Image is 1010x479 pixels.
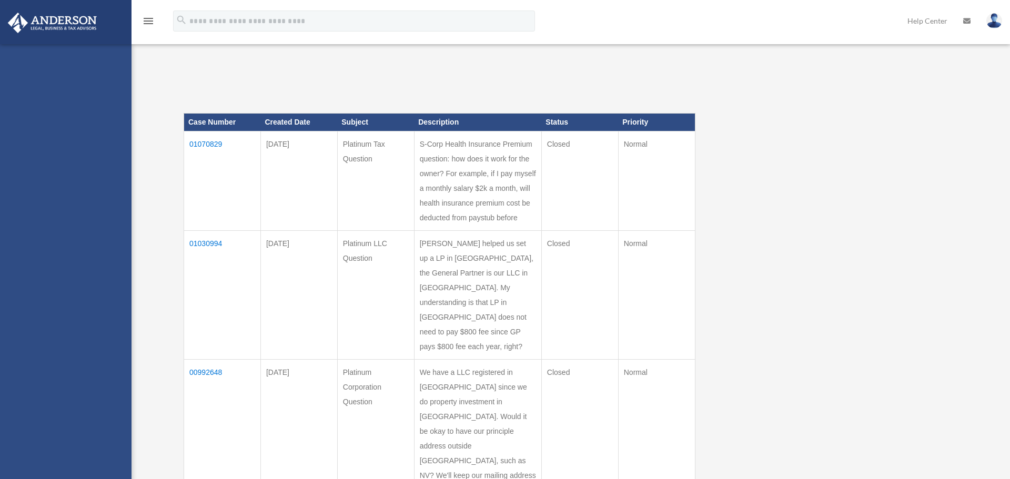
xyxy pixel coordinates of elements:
td: Normal [618,231,695,360]
td: 01030994 [184,231,261,360]
td: [PERSON_NAME] helped us set up a LP in [GEOGRAPHIC_DATA], the General Partner is our LLC in [GEOG... [414,231,541,360]
th: Case Number [184,114,261,131]
td: Closed [541,231,618,360]
td: S-Corp Health Insurance Premium question: how does it work for the owner? For example, if I pay m... [414,131,541,231]
th: Description [414,114,541,131]
a: menu [142,18,155,27]
th: Status [541,114,618,131]
i: menu [142,15,155,27]
td: Platinum Tax Question [337,131,414,231]
td: Platinum LLC Question [337,231,414,360]
th: Created Date [260,114,337,131]
img: User Pic [986,13,1002,28]
td: Normal [618,131,695,231]
td: Closed [541,131,618,231]
td: [DATE] [260,231,337,360]
th: Priority [618,114,695,131]
td: 01070829 [184,131,261,231]
i: search [176,14,187,26]
th: Subject [337,114,414,131]
td: [DATE] [260,131,337,231]
img: Anderson Advisors Platinum Portal [5,13,100,33]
